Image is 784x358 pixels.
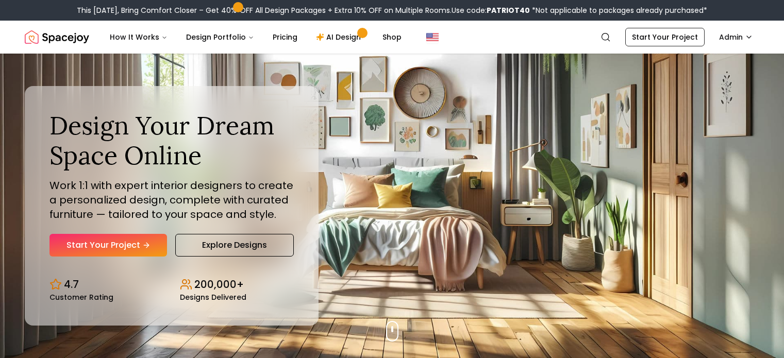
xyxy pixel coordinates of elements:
a: Pricing [264,27,306,47]
a: Explore Designs [175,234,294,257]
a: AI Design [308,27,372,47]
a: Start Your Project [49,234,167,257]
span: *Not applicable to packages already purchased* [530,5,707,15]
div: This [DATE], Bring Comfort Closer – Get 40% OFF All Design Packages + Extra 10% OFF on Multiple R... [77,5,707,15]
img: Spacejoy Logo [25,27,89,47]
p: Work 1:1 with expert interior designers to create a personalized design, complete with curated fu... [49,178,294,221]
a: Start Your Project [625,28,705,46]
button: Design Portfolio [178,27,262,47]
img: United States [426,31,439,43]
p: 200,000+ [194,277,244,292]
div: Design stats [49,269,294,301]
a: Spacejoy [25,27,89,47]
span: Use code: [452,5,530,15]
nav: Global [25,21,759,54]
small: Designs Delivered [180,294,246,301]
a: Shop [374,27,410,47]
small: Customer Rating [49,294,113,301]
button: Admin [713,28,759,46]
button: How It Works [102,27,176,47]
p: 4.7 [64,277,79,292]
b: PATRIOT40 [487,5,530,15]
nav: Main [102,27,410,47]
h1: Design Your Dream Space Online [49,111,294,170]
